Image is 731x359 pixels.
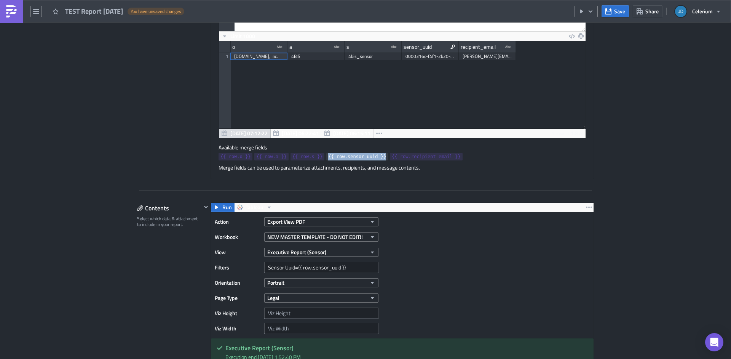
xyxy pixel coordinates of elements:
div: [PERSON_NAME][EMAIL_ADDRESS][DOMAIN_NAME] [463,53,512,60]
p: - The Celerium Team [3,37,364,43]
span: Share [645,7,659,15]
div: a [289,41,292,53]
div: 1 row in 1.87s [551,129,584,138]
body: Rich Text Area. Press ALT-0 for help. [3,3,364,59]
button: Save [602,5,629,17]
span: Tableau [246,203,263,212]
label: Available merge fields [219,144,276,151]
a: {{ row.s }} [290,153,324,160]
span: {{ row.s }} [292,153,322,160]
span: {{ row.a }} [256,153,286,160]
label: Page Type [215,292,260,304]
div: sensor_uuid [404,41,432,53]
div: Open Intercom Messenger [705,333,723,351]
span: Save [614,7,625,15]
input: Viz Width [264,323,378,334]
a: {{ row.sensor_uuid }} [326,153,388,160]
div: 4bis_sensor [348,53,398,60]
button: NEW MASTER TEMPLATE - DO NOT EDIT!! [264,232,378,242]
span: Export View PDF [267,218,305,226]
div: Select which data & attachment to include in your report. [137,216,201,228]
a: {{ row.a }} [254,153,288,160]
button: Share [633,5,662,17]
label: Action [215,216,260,228]
span: Run [222,203,232,212]
button: Export View PDF [264,217,378,226]
span: Legal [267,294,279,302]
label: Viz Width [215,323,260,334]
button: Hide content [201,202,211,212]
span: Portrait [267,279,284,287]
p: Please find the {{ utils.ds | date_subtract(15) | date_format('%B') }} report for {{ row.a }} - {... [3,11,364,18]
div: 4BIS [291,53,341,60]
button: Tableau [234,203,275,212]
span: {{ row.recipient_email }} [392,153,461,160]
input: Filter1=Value1&... [264,262,378,273]
button: Portrait [264,278,378,287]
div: [DOMAIN_NAME], Inc. [234,53,284,60]
label: Workbook [215,231,260,243]
input: Viz Height [264,308,378,319]
a: {{ row.recipient_email }} [390,153,463,160]
div: 0000316c-f4f1-2b20-0dbf-c83e35f35924 [405,53,455,60]
button: Legal [264,293,378,303]
button: Run [211,203,235,212]
button: [DATE] 06:15:11 [322,129,373,138]
span: Celerium [692,7,713,15]
button: Executive Report (Sensor) [264,248,378,257]
a: {{ row.o }} [219,153,252,160]
p: sensor_uuid:{{ row.sensor_uuid }} [3,53,364,59]
div: o [232,41,235,53]
label: Filters [215,262,260,273]
button: Limit 1000 [219,32,258,41]
button: Celerium [670,3,725,20]
span: NEW MASTER TEMPLATE - DO NOT EDIT!! [267,233,363,241]
button: [DATE] 07:12:22 [219,129,271,138]
span: [DATE] 06:15:11 [333,129,370,137]
div: recipient_email [461,41,496,53]
p: Contact us at [EMAIL_ADDRESS][DOMAIN_NAME] with any questions or issues. [3,20,364,26]
div: Merge fields can be used to parameterize attachments, recipients, and message contents. [219,164,586,171]
img: PushMetrics [5,5,18,18]
button: [DATE] 06:22:41 [270,129,322,138]
h5: Executive Report (Sensor) [225,345,588,351]
img: Avatar [674,5,687,18]
label: Orientation [215,277,260,288]
p: Hello Celerium Customer, [3,3,364,9]
span: Limit 1000 [230,32,255,40]
span: TEST Report [DATE] [65,7,124,16]
div: s [346,41,349,53]
span: [DATE] 06:22:41 [282,129,319,137]
span: {{ row.sensor_uuid }} [328,153,386,160]
p: Thanks! [3,28,364,34]
label: View [215,247,260,258]
div: Contents [137,202,201,214]
span: [DATE] 07:12:22 [230,129,268,137]
span: Executive Report (Sensor) [267,248,326,256]
span: You have unsaved changes [131,8,181,14]
label: Viz Height [215,308,260,319]
span: {{ row.o }} [220,153,251,160]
